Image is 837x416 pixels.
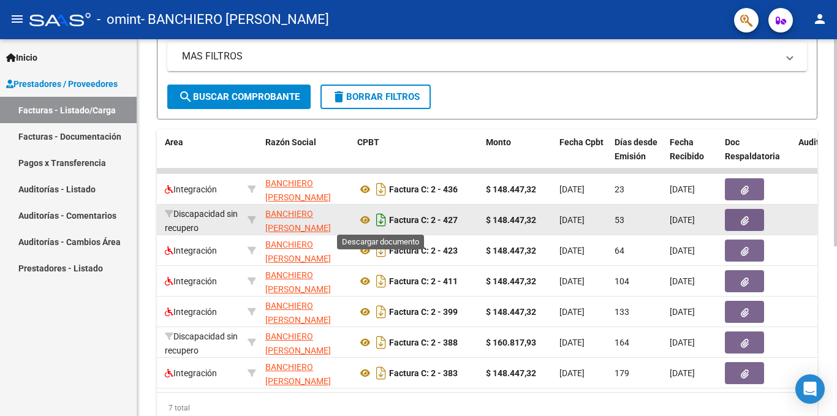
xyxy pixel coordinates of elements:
[373,363,389,383] i: Descargar documento
[265,331,331,355] span: BANCHIERO [PERSON_NAME]
[352,129,481,183] datatable-header-cell: CPBT
[389,184,458,194] strong: Factura C: 2 - 436
[670,184,695,194] span: [DATE]
[165,276,217,286] span: Integración
[559,215,585,225] span: [DATE]
[486,137,511,147] span: Monto
[165,307,217,317] span: Integración
[167,85,311,109] button: Buscar Comprobante
[165,137,183,147] span: Area
[265,137,316,147] span: Razón Social
[167,42,807,71] mat-expansion-panel-header: MAS FILTROS
[389,307,458,317] strong: Factura C: 2 - 399
[6,77,118,91] span: Prestadores / Proveedores
[559,184,585,194] span: [DATE]
[720,129,793,183] datatable-header-cell: Doc Respaldatoria
[486,215,536,225] strong: $ 148.447,32
[265,176,347,202] div: 27294146860
[486,368,536,378] strong: $ 148.447,32
[165,209,238,233] span: Discapacidad sin recupero
[615,338,629,347] span: 164
[165,368,217,378] span: Integración
[486,184,536,194] strong: $ 148.447,32
[265,299,347,325] div: 27294146860
[615,276,629,286] span: 104
[6,51,37,64] span: Inicio
[165,184,217,194] span: Integración
[373,271,389,291] i: Descargar documento
[559,137,604,147] span: Fecha Cpbt
[265,268,347,294] div: 27294146860
[357,137,379,147] span: CPBT
[178,91,300,102] span: Buscar Comprobante
[486,276,536,286] strong: $ 148.447,32
[265,360,347,386] div: 27294146860
[165,331,238,355] span: Discapacidad sin recupero
[389,215,458,225] strong: Factura C: 2 - 427
[670,276,695,286] span: [DATE]
[97,6,141,33] span: - omint
[320,85,431,109] button: Borrar Filtros
[373,241,389,260] i: Descargar documento
[559,338,585,347] span: [DATE]
[486,338,536,347] strong: $ 160.817,93
[670,338,695,347] span: [DATE]
[559,246,585,255] span: [DATE]
[670,246,695,255] span: [DATE]
[486,307,536,317] strong: $ 148.447,32
[615,246,624,255] span: 64
[165,246,217,255] span: Integración
[265,209,331,233] span: BANCHIERO [PERSON_NAME]
[265,330,347,355] div: 27294146860
[141,6,329,33] span: - BANCHIERO [PERSON_NAME]
[615,368,629,378] span: 179
[389,368,458,378] strong: Factura C: 2 - 383
[265,178,331,202] span: BANCHIERO [PERSON_NAME]
[389,338,458,347] strong: Factura C: 2 - 388
[160,129,243,183] datatable-header-cell: Area
[615,215,624,225] span: 53
[373,333,389,352] i: Descargar documento
[178,89,193,104] mat-icon: search
[265,238,347,263] div: 27294146860
[265,301,331,325] span: BANCHIERO [PERSON_NAME]
[10,12,25,26] mat-icon: menu
[670,307,695,317] span: [DATE]
[559,307,585,317] span: [DATE]
[265,240,331,263] span: BANCHIERO [PERSON_NAME]
[559,276,585,286] span: [DATE]
[265,207,347,233] div: 27294146860
[486,246,536,255] strong: $ 148.447,32
[260,129,352,183] datatable-header-cell: Razón Social
[555,129,610,183] datatable-header-cell: Fecha Cpbt
[615,137,657,161] span: Días desde Emisión
[559,368,585,378] span: [DATE]
[373,180,389,199] i: Descargar documento
[389,246,458,255] strong: Factura C: 2 - 423
[182,50,778,63] mat-panel-title: MAS FILTROS
[812,12,827,26] mat-icon: person
[798,137,835,147] span: Auditoria
[481,129,555,183] datatable-header-cell: Monto
[373,302,389,322] i: Descargar documento
[331,89,346,104] mat-icon: delete
[795,374,825,404] div: Open Intercom Messenger
[331,91,420,102] span: Borrar Filtros
[615,184,624,194] span: 23
[610,129,665,183] datatable-header-cell: Días desde Emisión
[670,215,695,225] span: [DATE]
[389,276,458,286] strong: Factura C: 2 - 411
[265,270,331,294] span: BANCHIERO [PERSON_NAME]
[665,129,720,183] datatable-header-cell: Fecha Recibido
[265,362,331,386] span: BANCHIERO [PERSON_NAME]
[373,210,389,230] i: Descargar documento
[725,137,780,161] span: Doc Respaldatoria
[670,137,704,161] span: Fecha Recibido
[670,368,695,378] span: [DATE]
[615,307,629,317] span: 133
